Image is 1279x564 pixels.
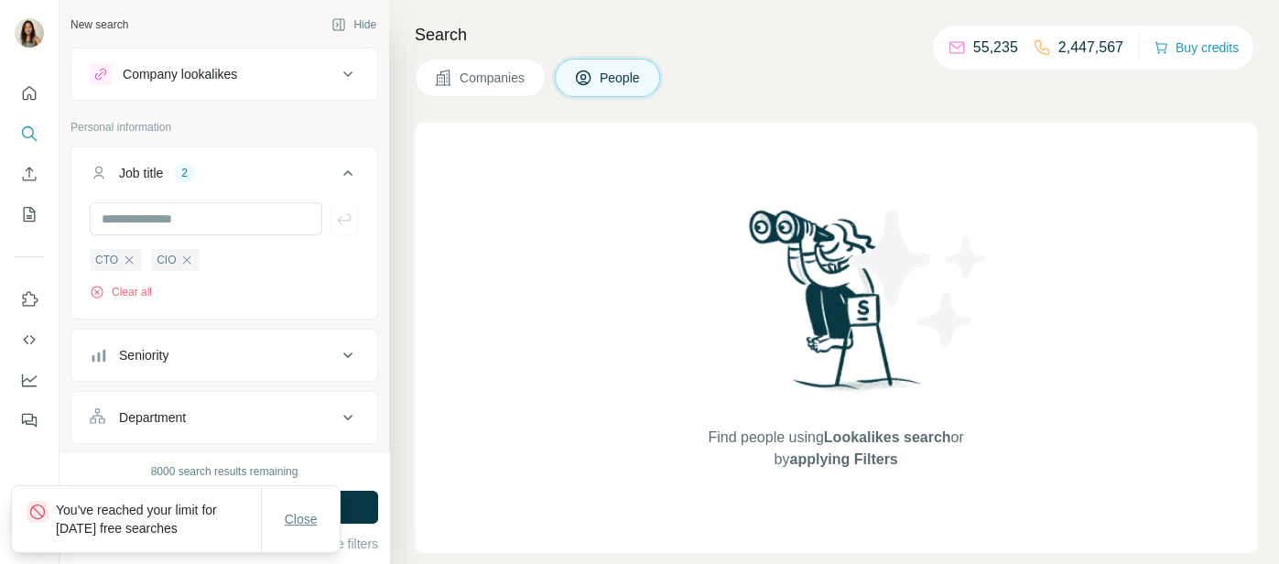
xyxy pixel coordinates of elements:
button: Department [71,396,377,439]
p: 2,447,567 [1058,37,1123,59]
button: Quick start [15,77,44,110]
button: Company lookalikes [71,52,377,96]
button: Clear all [90,284,152,300]
span: applying Filters [789,451,897,467]
button: Feedback [15,404,44,437]
span: People [600,69,642,87]
div: 8000 search results remaining [151,463,298,480]
span: Lookalikes search [824,429,951,445]
div: New search [70,16,128,33]
p: 55,235 [973,37,1018,59]
button: My lists [15,198,44,231]
button: Seniority [71,333,377,377]
button: Use Surfe API [15,323,44,356]
button: Search [15,117,44,150]
span: Close [285,510,318,528]
div: Department [119,408,186,427]
div: Company lookalikes [123,65,237,83]
img: Surfe Illustration - Woman searching with binoculars [741,205,931,409]
span: CTO [95,252,118,268]
button: Use Surfe on LinkedIn [15,283,44,316]
p: Personal information [70,119,378,136]
button: Job title2 [71,151,377,202]
button: Enrich CSV [15,157,44,190]
h4: Search [415,22,1257,48]
button: Close [272,503,331,536]
button: Hide [319,11,389,38]
div: 2 [174,165,195,181]
span: Find people using or by [689,427,982,471]
button: Dashboard [15,363,44,396]
div: Seniority [119,346,168,364]
p: You've reached your limit for [DATE] free searches [56,501,261,537]
img: Surfe Illustration - Stars [836,196,1001,361]
button: Buy credits [1154,35,1239,60]
div: Job title [119,164,163,182]
span: Companies [460,69,526,87]
span: CIO [157,252,176,268]
img: Avatar [15,18,44,48]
